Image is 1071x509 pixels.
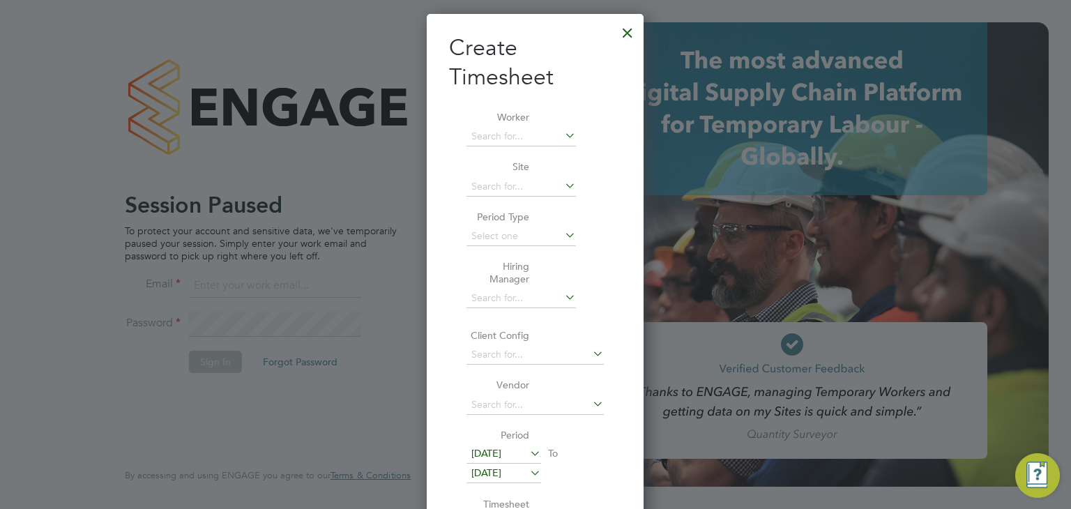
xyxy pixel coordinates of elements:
label: Period Type [466,211,529,223]
input: Search for... [466,127,576,146]
input: Search for... [466,177,576,197]
h2: Create Timesheet [449,33,621,91]
span: To [544,444,562,462]
label: Hiring Manager [466,260,529,285]
label: Site [466,160,529,173]
span: [DATE] [471,447,501,459]
label: Period [466,429,529,441]
label: Client Config [466,329,529,342]
input: Search for... [466,289,576,308]
input: Search for... [466,395,604,415]
input: Select one [466,227,576,246]
input: Search for... [466,345,604,365]
label: Worker [466,111,529,123]
label: Vendor [466,379,529,391]
span: [DATE] [471,466,501,479]
button: Engage Resource Center [1015,453,1060,498]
